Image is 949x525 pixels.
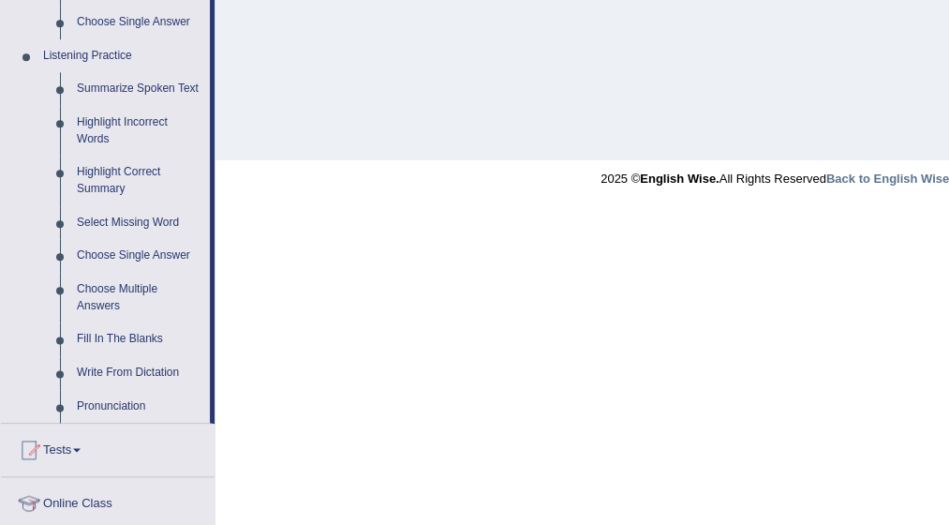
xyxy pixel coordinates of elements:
[35,39,210,73] a: Listening Practice
[68,206,210,240] a: Select Missing Word
[68,106,210,156] a: Highlight Incorrect Words
[1,424,215,471] a: Tests
[601,160,949,187] div: 2025 © All Rights Reserved
[68,356,210,390] a: Write From Dictation
[68,6,210,39] a: Choose Single Answer
[640,172,719,186] strong: English Wise.
[68,390,210,424] a: Pronunciation
[68,273,210,322] a: Choose Multiple Answers
[826,172,949,186] a: Back to English Wise
[68,239,210,273] a: Choose Single Answer
[68,72,210,106] a: Summarize Spoken Text
[68,156,210,205] a: Highlight Correct Summary
[1,477,215,524] a: Online Class
[68,322,210,356] a: Fill In The Blanks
